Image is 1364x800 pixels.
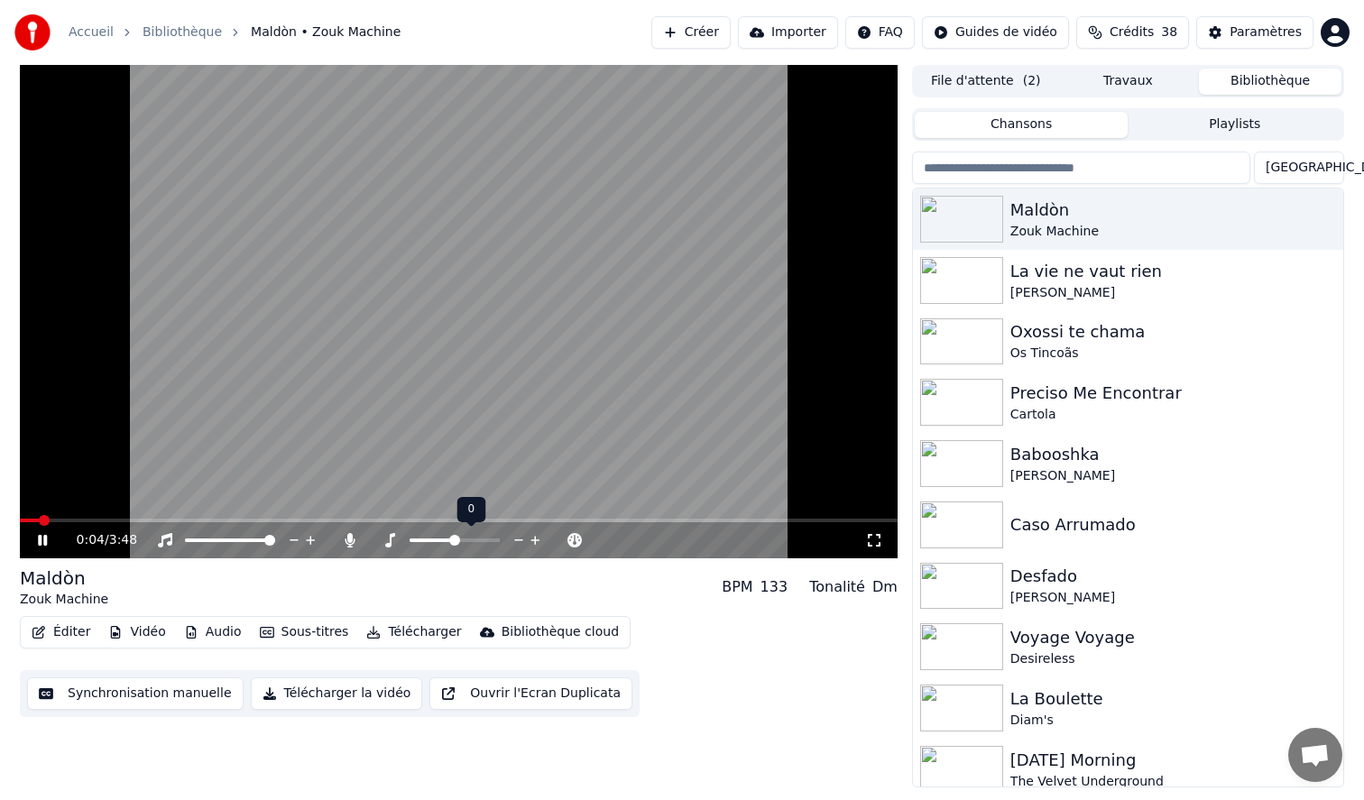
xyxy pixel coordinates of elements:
[429,677,632,710] button: Ouvrir l'Ecran Duplicata
[1010,564,1336,589] div: Desfado
[1010,686,1336,712] div: La Boulette
[457,497,486,522] div: 0
[20,566,108,591] div: Maldòn
[20,591,108,609] div: Zouk Machine
[1010,748,1336,773] div: [DATE] Morning
[651,16,731,49] button: Créer
[77,531,105,549] span: 0:04
[1010,625,1336,650] div: Voyage Voyage
[359,620,468,645] button: Télécharger
[14,14,51,51] img: youka
[1010,381,1336,406] div: Preciso Me Encontrar
[1010,198,1336,223] div: Maldòn
[1010,345,1336,363] div: Os Tincoãs
[722,576,752,598] div: BPM
[1076,16,1189,49] button: Crédits38
[1196,16,1313,49] button: Paramètres
[1010,284,1336,302] div: [PERSON_NAME]
[1057,69,1200,95] button: Travaux
[24,620,97,645] button: Éditer
[1010,442,1336,467] div: Babooshka
[1010,589,1336,607] div: [PERSON_NAME]
[77,531,120,549] div: /
[27,677,244,710] button: Synchronisation manuelle
[1230,23,1302,41] div: Paramètres
[69,23,114,41] a: Accueil
[845,16,915,49] button: FAQ
[251,677,423,710] button: Télécharger la vidéo
[1010,712,1336,730] div: Diam's
[1010,773,1336,791] div: The Velvet Underground
[109,531,137,549] span: 3:48
[1199,69,1341,95] button: Bibliothèque
[143,23,222,41] a: Bibliothèque
[69,23,401,41] nav: breadcrumb
[922,16,1069,49] button: Guides de vidéo
[738,16,838,49] button: Importer
[1010,319,1336,345] div: Oxossi te chama
[915,112,1129,138] button: Chansons
[1010,406,1336,424] div: Cartola
[253,620,356,645] button: Sous-titres
[1010,512,1336,538] div: Caso Arrumado
[1128,112,1341,138] button: Playlists
[1161,23,1177,41] span: 38
[1010,259,1336,284] div: La vie ne vaut rien
[1023,72,1041,90] span: ( 2 )
[251,23,401,41] span: Maldòn • Zouk Machine
[1010,467,1336,485] div: [PERSON_NAME]
[101,620,172,645] button: Vidéo
[760,576,788,598] div: 133
[1288,728,1342,782] div: Ouvrir le chat
[809,576,865,598] div: Tonalité
[915,69,1057,95] button: File d'attente
[1010,223,1336,241] div: Zouk Machine
[1110,23,1154,41] span: Crédits
[502,623,619,641] div: Bibliothèque cloud
[872,576,898,598] div: Dm
[177,620,249,645] button: Audio
[1010,650,1336,668] div: Desireless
